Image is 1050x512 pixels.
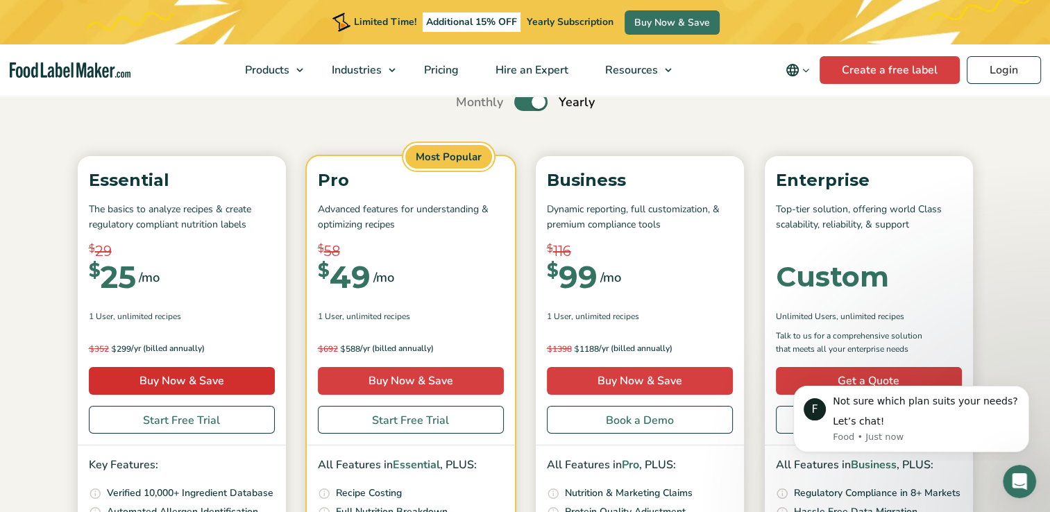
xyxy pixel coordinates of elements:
[89,310,113,323] span: 1 User
[360,342,434,356] span: /yr (billed annually)
[571,310,639,323] span: , Unlimited Recipes
[599,342,672,356] span: /yr (billed annually)
[318,406,504,434] a: Start Free Trial
[318,456,504,475] p: All Features in , PLUS:
[89,343,94,354] span: $
[139,268,160,287] span: /mo
[89,343,109,355] del: 352
[547,342,599,356] span: 1188
[318,241,324,257] span: $
[527,15,613,28] span: Yearly Subscription
[547,262,598,292] div: 99
[354,15,416,28] span: Limited Time!
[514,93,548,111] label: Toggle
[776,202,962,233] p: Top-tier solution, offering world Class scalability, reliability, & support
[794,486,960,501] p: Regulatory Compliance in 8+ Markets
[89,342,131,356] span: 299
[776,367,962,395] a: Get a Quote
[477,44,584,96] a: Hire an Expert
[553,241,571,262] span: 116
[772,373,1050,461] iframe: Intercom notifications message
[836,310,904,323] span: , Unlimited Recipes
[601,62,659,78] span: Resources
[314,44,403,96] a: Industries
[113,310,181,323] span: , Unlimited Recipes
[318,342,360,356] span: 588
[89,367,275,395] a: Buy Now & Save
[318,343,338,355] del: 692
[776,310,836,323] span: Unlimited Users
[776,56,820,84] button: Change language
[456,93,503,112] span: Monthly
[318,167,504,194] p: Pro
[336,486,402,501] p: Recipe Costing
[851,457,897,472] span: Business
[547,262,559,280] span: $
[241,62,291,78] span: Products
[574,343,579,354] span: $
[318,343,323,354] span: $
[622,457,639,472] span: Pro
[967,56,1041,84] a: Login
[547,167,733,194] p: Business
[342,310,410,323] span: , Unlimited Recipes
[1003,465,1036,498] iframe: Intercom live chat
[547,343,572,355] del: 1398
[547,367,733,395] a: Buy Now & Save
[111,343,117,354] span: $
[393,457,440,472] span: Essential
[318,202,504,233] p: Advanced features for understanding & optimizing recipes
[547,343,552,354] span: $
[131,342,205,356] span: /yr (billed annually)
[318,262,371,292] div: 49
[559,93,595,112] span: Yearly
[89,262,101,280] span: $
[340,343,346,354] span: $
[10,62,130,78] a: Food Label Maker homepage
[776,263,889,291] div: Custom
[324,241,340,262] span: 58
[89,456,275,475] p: Key Features:
[776,330,935,356] p: Talk to us for a comprehensive solution that meets all your enterprise needs
[95,241,112,262] span: 29
[587,44,679,96] a: Resources
[547,202,733,233] p: Dynamic reporting, full customization, & premium compliance tools
[547,456,733,475] p: All Features in , PLUS:
[318,262,330,280] span: $
[89,262,136,292] div: 25
[776,456,962,475] p: All Features in , PLUS:
[565,486,693,501] p: Nutrition & Marketing Claims
[491,62,570,78] span: Hire an Expert
[547,310,571,323] span: 1 User
[318,310,342,323] span: 1 User
[227,44,310,96] a: Products
[820,56,960,84] a: Create a free label
[547,406,733,434] a: Book a Demo
[547,241,553,257] span: $
[89,167,275,194] p: Essential
[318,367,504,395] a: Buy Now & Save
[89,406,275,434] a: Start Free Trial
[328,62,383,78] span: Industries
[600,268,621,287] span: /mo
[625,10,720,35] a: Buy Now & Save
[89,241,95,257] span: $
[403,143,494,171] span: Most Popular
[406,44,474,96] a: Pricing
[423,12,520,32] span: Additional 15% OFF
[373,268,394,287] span: /mo
[89,202,275,233] p: The basics to analyze recipes & create regulatory compliant nutrition labels
[776,167,962,194] p: Enterprise
[107,486,273,501] p: Verified 10,000+ Ingredient Database
[420,62,460,78] span: Pricing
